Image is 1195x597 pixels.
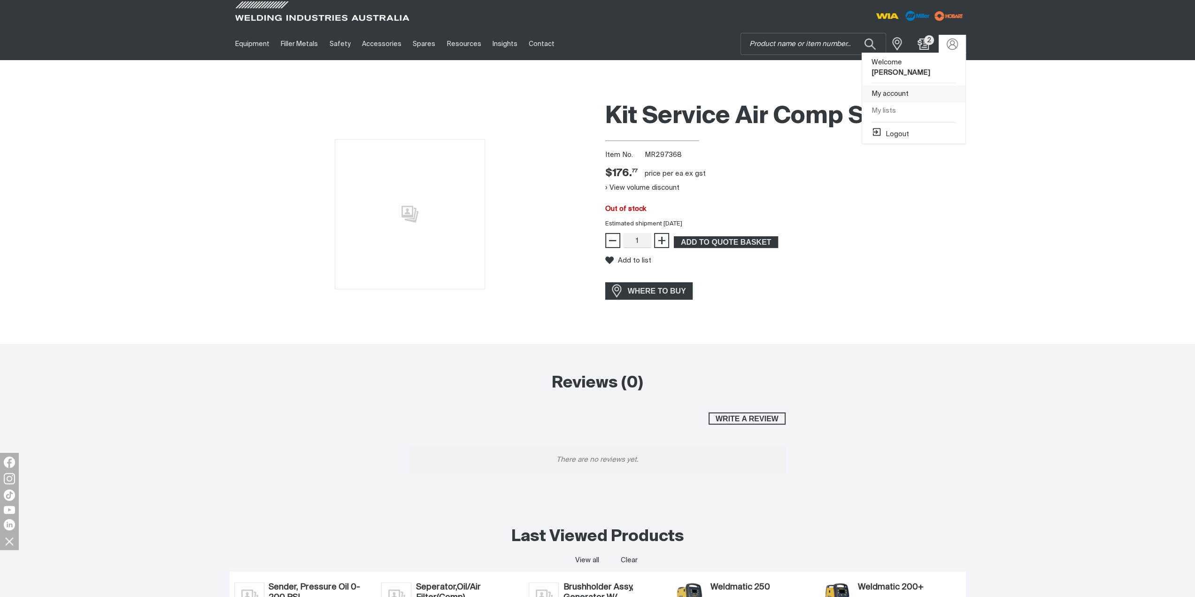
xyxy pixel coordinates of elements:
a: Weldmatic 250 [710,582,814,593]
h2: Last Viewed Products [511,527,684,547]
b: [PERSON_NAME] [871,69,930,76]
a: Accessories [356,28,407,60]
img: hide socials [1,533,17,549]
img: Facebook [4,457,15,468]
span: + [657,233,666,248]
img: No image for this product [335,139,485,289]
a: Contact [523,28,560,60]
button: Add Kit Service Air Comp Switch to the shopping cart [674,236,778,248]
p: There are no reviews yet. [410,446,786,474]
span: Item No. [605,150,643,161]
span: ADD TO QUOTE BASKET [675,236,777,248]
input: Product name or item number... [741,33,886,54]
span: Welcome [871,59,930,77]
img: TikTok [4,489,15,501]
span: Add to list [618,256,651,264]
sup: 77 [632,168,638,173]
div: ex gst [685,169,706,178]
div: price per EA [645,169,683,178]
a: Equipment [230,28,275,60]
a: WHERE TO BUY [605,282,693,300]
button: Add to list [605,256,651,264]
span: − [608,233,617,248]
div: Estimated shipment [DATE] [598,219,973,229]
img: LinkedIn [4,519,15,530]
a: Spares [407,28,441,60]
button: Clear all last viewed products [619,554,640,566]
a: Filler Metals [275,28,324,60]
div: Price [605,167,638,180]
a: View all last viewed products [575,556,599,565]
span: Out of stock [605,205,646,212]
img: YouTube [4,506,15,514]
a: Safety [324,28,356,60]
span: Write a review [709,412,785,425]
h2: Reviews (0) [410,373,786,394]
span: WHERE TO BUY [622,284,692,299]
a: My lists [862,102,965,120]
span: MR297368 [645,151,682,158]
button: View volume discount [605,180,679,195]
button: Logout [871,127,909,138]
nav: Main [230,28,782,60]
a: My account [862,85,965,103]
img: Instagram [4,473,15,484]
a: Resources [441,28,486,60]
a: Insights [487,28,523,60]
button: Write a review [709,412,786,425]
h1: Kit Service Air Comp Switch [605,101,966,132]
a: Weldmatic 200+ [858,582,961,593]
button: Search products [854,33,886,55]
span: $176. [605,167,638,180]
img: miller [932,9,966,23]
